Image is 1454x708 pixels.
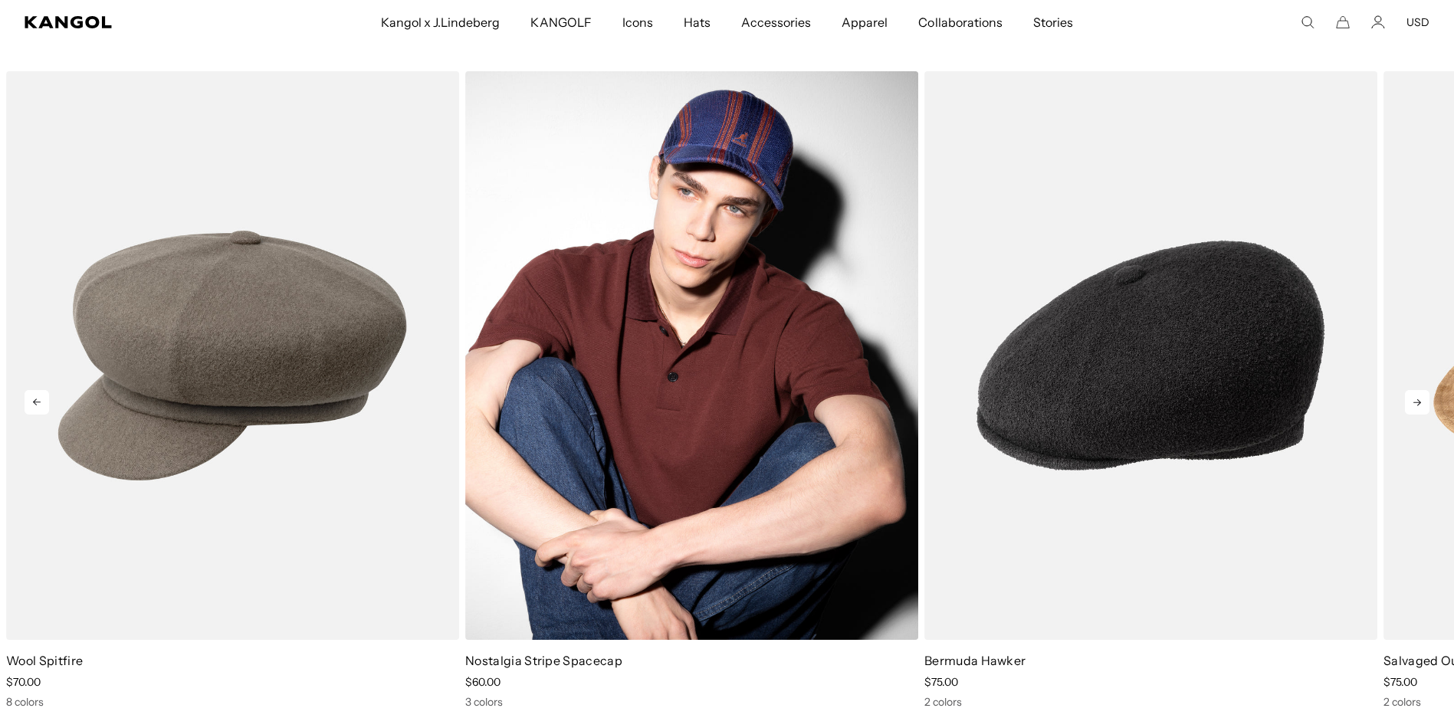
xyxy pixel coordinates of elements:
span: $60.00 [465,675,501,689]
span: $75.00 [1383,675,1417,689]
button: USD [1406,15,1429,29]
a: Bermuda Hawker [924,653,1026,668]
a: Account [1371,15,1385,29]
span: $75.00 [924,675,958,689]
a: Kangol [25,16,252,28]
a: Wool Spitfire [6,653,83,668]
span: $70.00 [6,675,41,689]
a: Nostalgia Stripe Spacecap [465,653,622,668]
img: Wool Spitfire [6,71,459,640]
img: Bermuda Hawker [924,71,1377,640]
button: Cart [1336,15,1350,29]
img: Nostalgia Stripe Spacecap [465,71,918,640]
summary: Search here [1301,15,1315,29]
